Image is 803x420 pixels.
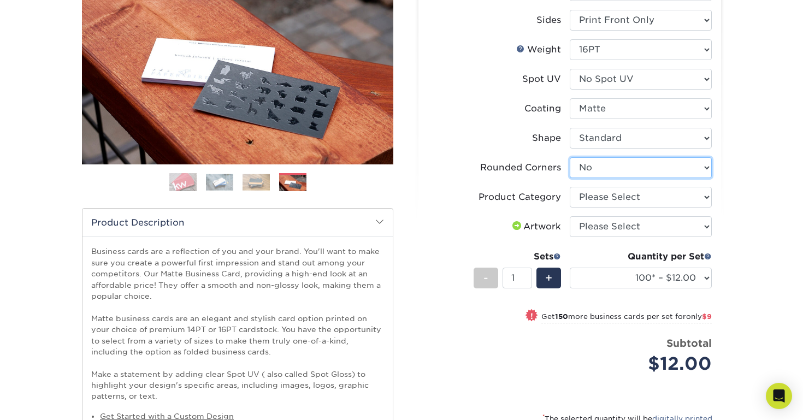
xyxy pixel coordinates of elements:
[555,312,568,321] strong: 150
[516,43,561,56] div: Weight
[479,191,561,204] div: Product Category
[532,132,561,145] div: Shape
[474,250,561,263] div: Sets
[524,102,561,115] div: Coating
[510,220,561,233] div: Artwork
[545,270,552,286] span: +
[766,383,792,409] div: Open Intercom Messenger
[480,161,561,174] div: Rounded Corners
[536,14,561,27] div: Sides
[82,209,393,236] h2: Product Description
[702,312,712,321] span: $9
[530,310,533,322] span: !
[91,246,384,401] p: Business cards are a reflection of you and your brand. You'll want to make sure you create a powe...
[541,312,712,323] small: Get more business cards per set for
[686,312,712,321] span: only
[243,174,270,191] img: Business Cards 03
[578,351,712,377] div: $12.00
[483,270,488,286] span: -
[570,250,712,263] div: Quantity per Set
[279,175,306,192] img: Business Cards 04
[169,169,197,196] img: Business Cards 01
[206,174,233,191] img: Business Cards 02
[666,337,712,349] strong: Subtotal
[522,73,561,86] div: Spot UV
